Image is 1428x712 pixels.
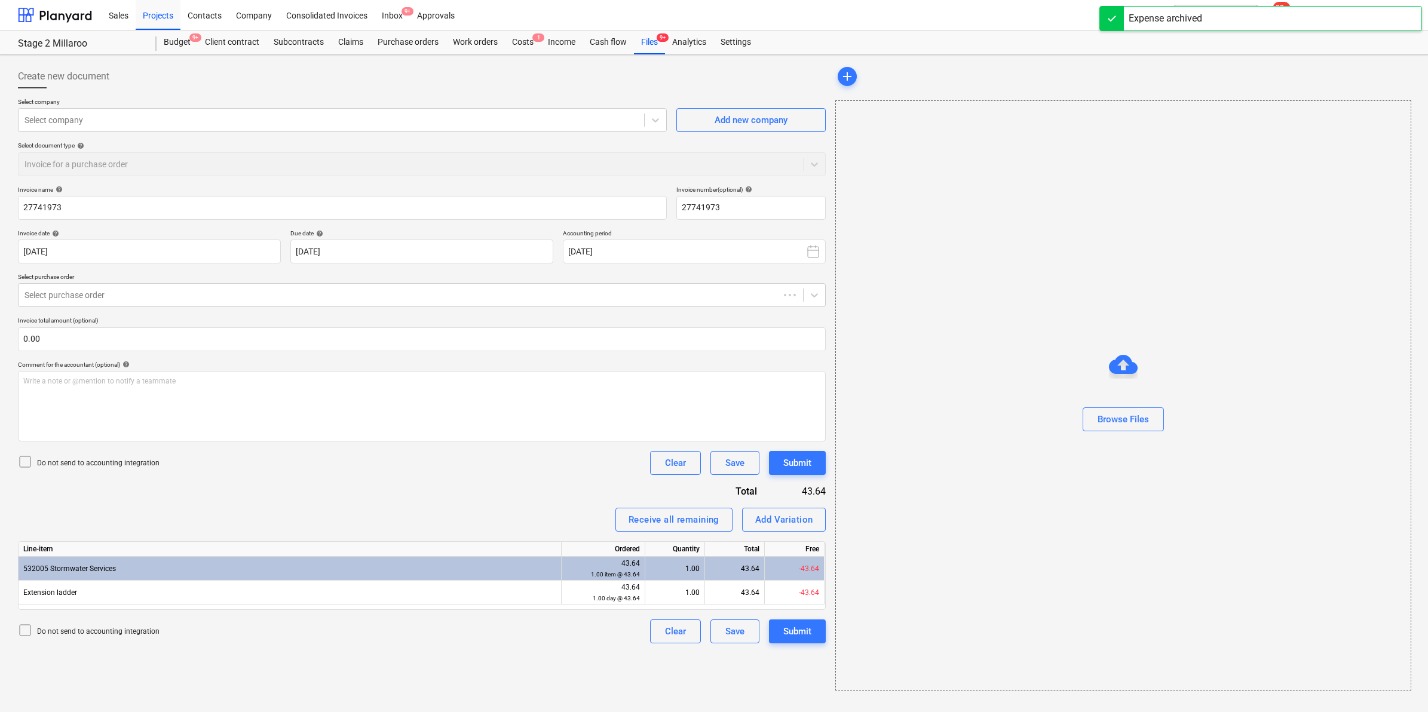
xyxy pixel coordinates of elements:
[563,240,826,263] button: [DATE]
[765,542,825,557] div: Free
[290,229,553,237] div: Due date
[676,186,826,194] div: Invoice number (optional)
[835,100,1411,690] div: Browse Files
[634,30,665,54] div: Files
[715,112,787,128] div: Add new company
[18,273,826,283] p: Select purchase order
[18,229,281,237] div: Invoice date
[37,627,160,637] p: Do not send to accounting integration
[290,240,553,263] input: Due date not specified
[505,30,541,54] div: Costs
[634,30,665,54] a: Files9+
[18,327,826,351] input: Invoice total amount (optional)
[725,624,744,639] div: Save
[629,512,719,527] div: Receive all remaining
[566,558,640,580] div: 43.64
[645,542,705,557] div: Quantity
[710,451,759,475] button: Save
[563,229,826,240] p: Accounting period
[705,557,765,581] div: 43.64
[743,186,752,193] span: help
[713,30,758,54] a: Settings
[18,186,667,194] div: Invoice name
[331,30,370,54] a: Claims
[37,458,160,468] p: Do not send to accounting integration
[157,30,198,54] a: Budget9+
[157,30,198,54] div: Budget
[657,33,669,42] span: 9+
[591,571,640,578] small: 1.00 item @ 43.64
[665,30,713,54] a: Analytics
[370,30,446,54] a: Purchase orders
[18,317,826,327] p: Invoice total amount (optional)
[765,557,825,581] div: -43.64
[19,542,562,557] div: Line-item
[189,33,201,42] span: 9+
[23,564,116,573] span: 532005 Stormwater Services
[670,484,776,498] div: Total
[725,455,744,471] div: Save
[18,142,826,149] div: Select document type
[755,512,813,527] div: Add Variation
[266,30,331,54] a: Subcontracts
[1129,11,1202,26] div: Expense archived
[650,581,700,604] div: 1.00
[18,98,667,108] p: Select company
[75,142,84,149] span: help
[198,30,266,54] a: Client contract
[50,230,59,237] span: help
[402,7,413,16] span: 9+
[18,240,281,263] input: Invoice date not specified
[765,581,825,604] div: -43.64
[18,69,109,84] span: Create new document
[18,38,142,50] div: Stage 2 Millaroo
[615,508,733,532] button: Receive all remaining
[1083,407,1164,431] button: Browse Files
[705,542,765,557] div: Total
[314,230,323,237] span: help
[18,361,826,369] div: Comment for the accountant (optional)
[710,619,759,643] button: Save
[665,455,686,471] div: Clear
[769,619,826,643] button: Submit
[665,624,686,639] div: Clear
[776,484,826,498] div: 43.64
[120,361,130,368] span: help
[1368,655,1428,712] iframe: Chat Widget
[566,582,640,604] div: 43.64
[1098,412,1149,427] div: Browse Files
[705,581,765,604] div: 43.64
[676,108,826,132] button: Add new company
[742,508,826,532] button: Add Variation
[650,619,701,643] button: Clear
[53,186,63,193] span: help
[18,196,667,220] input: Invoice name
[650,557,700,581] div: 1.00
[583,30,634,54] a: Cash flow
[446,30,505,54] a: Work orders
[840,69,854,84] span: add
[783,624,811,639] div: Submit
[505,30,541,54] a: Costs1
[783,455,811,471] div: Submit
[769,451,826,475] button: Submit
[541,30,583,54] a: Income
[593,595,640,601] small: 1.00 day @ 43.64
[532,33,544,42] span: 1
[650,451,701,475] button: Clear
[676,196,826,220] input: Invoice number
[19,581,562,604] div: Extension ladder
[562,542,645,557] div: Ordered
